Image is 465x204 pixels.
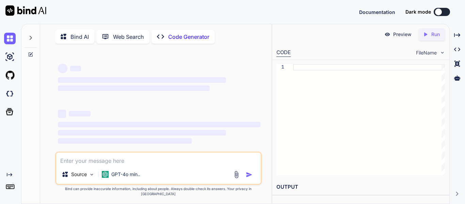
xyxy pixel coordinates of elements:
img: attachment [233,171,240,178]
div: 1 [276,64,284,70]
span: ‌ [58,110,66,118]
img: ai-studio [4,51,16,63]
p: GPT-4o min.. [111,171,140,178]
img: chat [4,33,16,44]
span: ‌ [69,111,91,116]
div: CODE [276,49,291,57]
span: ‌ [58,122,260,127]
p: Preview [393,31,412,38]
span: ‌ [70,66,81,71]
button: Documentation [359,9,395,16]
img: githubLight [4,69,16,81]
p: Bind AI [70,33,89,41]
span: ‌ [58,77,226,83]
img: Pick Models [89,172,95,177]
img: darkCloudIdeIcon [4,88,16,99]
span: Documentation [359,9,395,15]
p: Run [431,31,440,38]
span: FileName [416,49,437,56]
span: ‌ [58,138,192,144]
p: Bind can provide inaccurate information, including about people. Always double-check its answers.... [55,186,262,197]
img: Bind AI [5,5,46,16]
span: ‌ [58,85,210,91]
img: GPT-4o mini [102,171,109,178]
span: Dark mode [405,9,431,15]
p: Web Search [113,33,144,41]
span: ‌ [58,130,226,136]
span: ‌ [58,64,67,73]
img: preview [384,31,390,37]
h2: OUTPUT [272,179,449,195]
p: Code Generator [168,33,209,41]
img: icon [246,171,253,178]
img: chevron down [439,50,445,56]
p: Source [71,171,87,178]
